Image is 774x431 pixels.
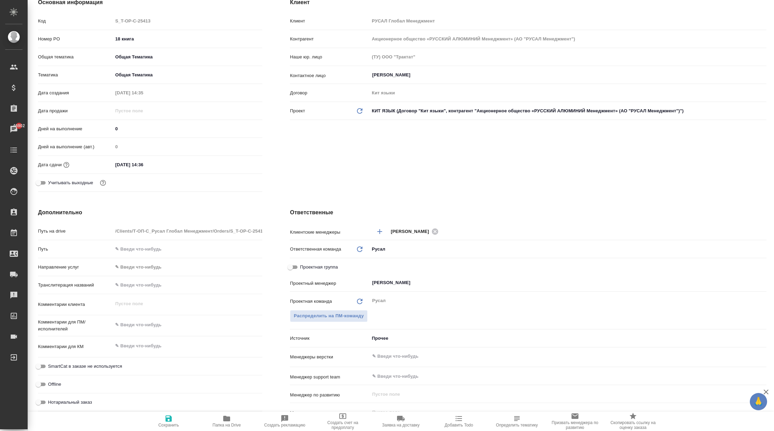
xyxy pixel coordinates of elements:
p: Путь [38,246,113,253]
p: Дата сдачи [38,161,62,168]
span: Скопировать ссылку на оценку заказа [608,420,658,430]
button: Создать счет на предоплату [314,412,372,431]
input: Пустое поле [113,16,262,26]
input: Пустое поле [371,408,750,416]
p: Клиентские менеджеры [290,229,369,236]
p: Проектная команда [290,298,332,305]
p: Комментарии для КМ [38,343,113,350]
button: Добавить менеджера [371,223,388,240]
h4: Дополнительно [38,208,262,217]
button: Если добавить услуги и заполнить их объемом, то дата рассчитается автоматически [62,160,71,169]
input: ✎ Введи что-нибудь [113,160,173,170]
p: Менеджер по развитию [290,392,369,399]
p: Контактное лицо [290,72,369,79]
span: Offline [48,381,61,388]
p: Тематика [38,72,113,78]
p: Комментарии для ПМ/исполнителей [38,319,113,332]
p: Менеджер входящих [290,410,369,416]
input: Пустое поле [369,16,766,26]
span: Заявка на доставку [382,423,419,428]
span: Создать счет на предоплату [318,420,368,430]
span: Распределить на ПМ-команду [294,312,364,320]
h4: Ответственные [290,208,766,217]
input: ✎ Введи что-нибудь [113,124,262,134]
p: Транслитерация названий [38,282,113,289]
span: В заказе уже есть ответственный ПМ или ПМ группа [290,310,368,322]
button: Выбери, если сб и вс нужно считать рабочими днями для выполнения заказа. [98,178,107,187]
span: Призвать менеджера по развитию [550,420,600,430]
p: Клиент [290,18,369,25]
button: Создать рекламацию [256,412,314,431]
p: Дней на выполнение [38,125,113,132]
button: Распределить на ПМ-команду [290,310,368,322]
div: КИТ ЯЗЫК (Договор "Кит языки", контрагент "Акционерное общество «РУССКИЙ АЛЮМИНИЙ Менеджмент» (АО... [369,105,766,117]
p: Менеджер support team [290,374,369,381]
div: ✎ Введи что-нибудь [115,264,254,271]
p: Комментарии клиента [38,301,113,308]
span: [PERSON_NAME] [391,228,433,235]
p: Ответственная команда [290,246,341,253]
span: Нотариальный заказ [48,399,92,406]
button: Добавить Todo [430,412,488,431]
input: Пустое поле [113,88,173,98]
span: Определить тематику [496,423,538,428]
button: Сохранить [140,412,198,431]
input: ✎ Введи что-нибудь [371,352,741,360]
p: Путь на drive [38,228,113,235]
p: Общая тематика [38,54,113,60]
div: [PERSON_NAME] [391,227,441,236]
button: Папка на Drive [198,412,256,431]
span: Сохранить [158,423,179,428]
a: 46902 [2,121,26,138]
input: Пустое поле [113,142,262,152]
p: Дата продажи [38,107,113,114]
p: Контрагент [290,36,369,43]
div: Общая Тематика [113,69,262,81]
div: Прочее [369,332,766,344]
input: ✎ Введи что-нибудь [113,280,262,290]
input: Пустое поле [369,52,766,62]
input: Пустое поле [369,88,766,98]
button: Призвать менеджера по развитию [546,412,604,431]
button: Open [763,376,764,377]
p: Номер PO [38,36,113,43]
button: Скопировать ссылку на оценку заказа [604,412,662,431]
p: Проект [290,107,305,114]
div: Общая Тематика [113,51,262,63]
div: Русал [369,243,766,255]
span: Добавить Todo [445,423,473,428]
button: 🙏 [750,393,767,410]
input: Пустое поле [369,34,766,44]
span: Создать рекламацию [264,423,305,428]
button: Заявка на доставку [372,412,430,431]
button: Определить тематику [488,412,546,431]
p: Код [38,18,113,25]
input: ✎ Введи что-нибудь [371,372,741,380]
input: Пустое поле [371,390,750,398]
button: Open [763,282,764,283]
p: Менеджеры верстки [290,354,369,360]
div: ✎ Введи что-нибудь [113,261,262,273]
span: Проектная группа [300,264,338,271]
p: Наше юр. лицо [290,54,369,60]
span: 🙏 [753,394,764,409]
input: Пустое поле [113,106,173,116]
p: Дней на выполнение (авт.) [38,143,113,150]
span: 46902 [9,122,29,129]
p: Направление услуг [38,264,113,271]
span: Папка на Drive [213,423,241,428]
span: SmartCat в заказе не используется [48,363,122,370]
p: Дата создания [38,90,113,96]
span: Учитывать выходные [48,179,93,186]
p: Проектный менеджер [290,280,369,287]
p: Источник [290,335,369,342]
input: Пустое поле [113,226,262,236]
p: Договор [290,90,369,96]
button: Open [763,74,764,76]
button: Open [763,231,764,232]
input: ✎ Введи что-нибудь [113,34,262,44]
button: Open [763,356,764,357]
input: ✎ Введи что-нибудь [113,244,262,254]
